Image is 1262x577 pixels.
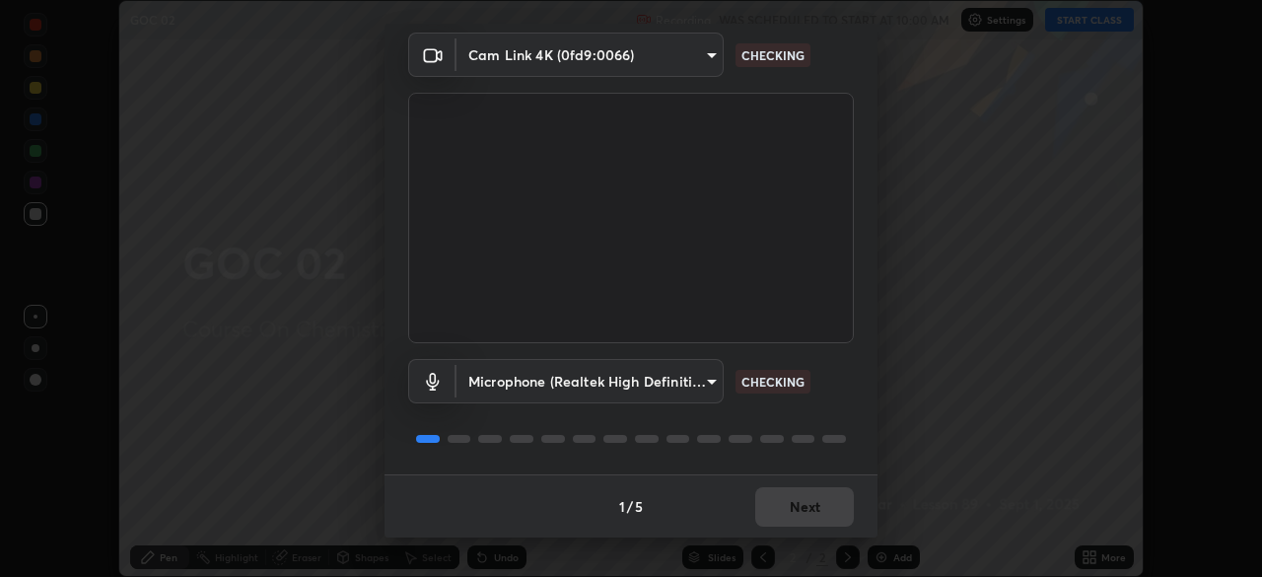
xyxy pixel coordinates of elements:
[619,496,625,517] h4: 1
[456,359,724,403] div: Cam Link 4K (0fd9:0066)
[456,33,724,77] div: Cam Link 4K (0fd9:0066)
[741,46,805,64] p: CHECKING
[741,373,805,391] p: CHECKING
[627,496,633,517] h4: /
[635,496,643,517] h4: 5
